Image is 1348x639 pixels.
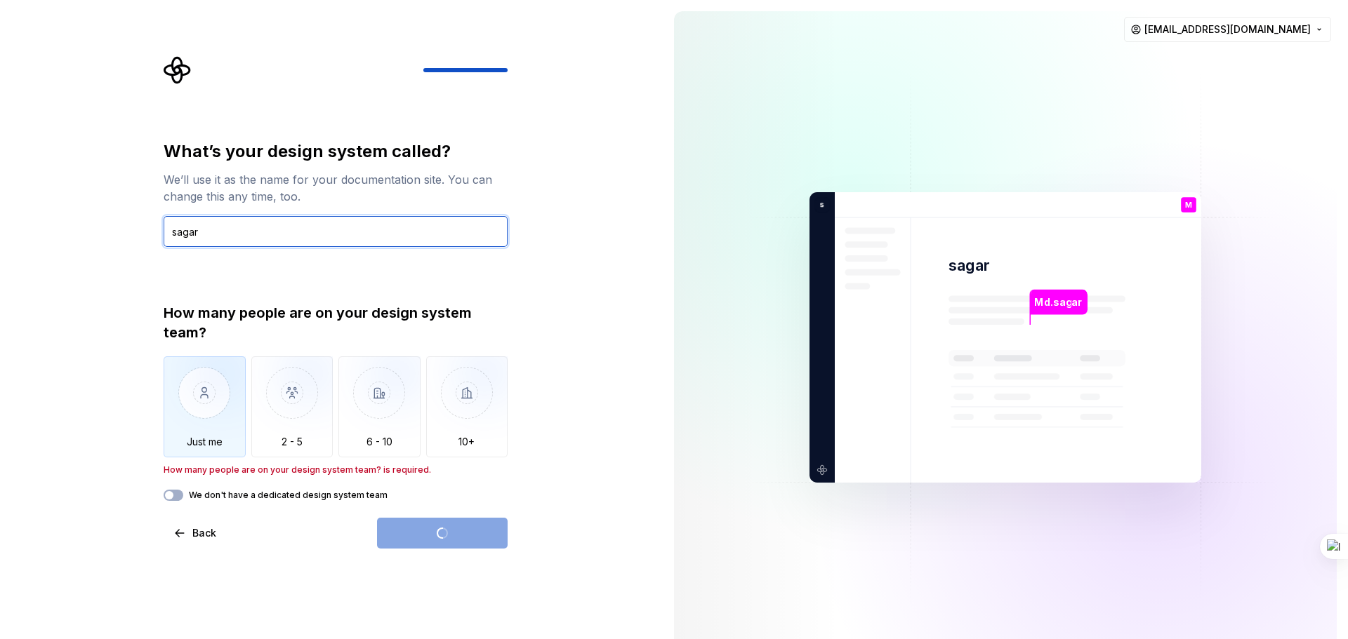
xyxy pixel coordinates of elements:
[1124,17,1331,42] button: [EMAIL_ADDRESS][DOMAIN_NAME]
[164,140,508,163] div: What’s your design system called?
[164,464,508,476] p: How many people are on your design system team? is required.
[164,303,508,342] div: How many people are on your design system team?
[949,255,990,276] p: sagar
[164,518,228,549] button: Back
[814,199,824,211] p: s
[164,56,192,84] svg: Supernova Logo
[189,490,388,501] label: We don't have a dedicated design system team
[1185,201,1192,209] p: M
[164,216,508,247] input: Design system name
[1144,22,1311,36] span: [EMAIL_ADDRESS][DOMAIN_NAME]
[164,171,508,205] div: We’ll use it as the name for your documentation site. You can change this any time, too.
[192,526,216,540] span: Back
[1034,295,1082,310] p: Md.sagar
